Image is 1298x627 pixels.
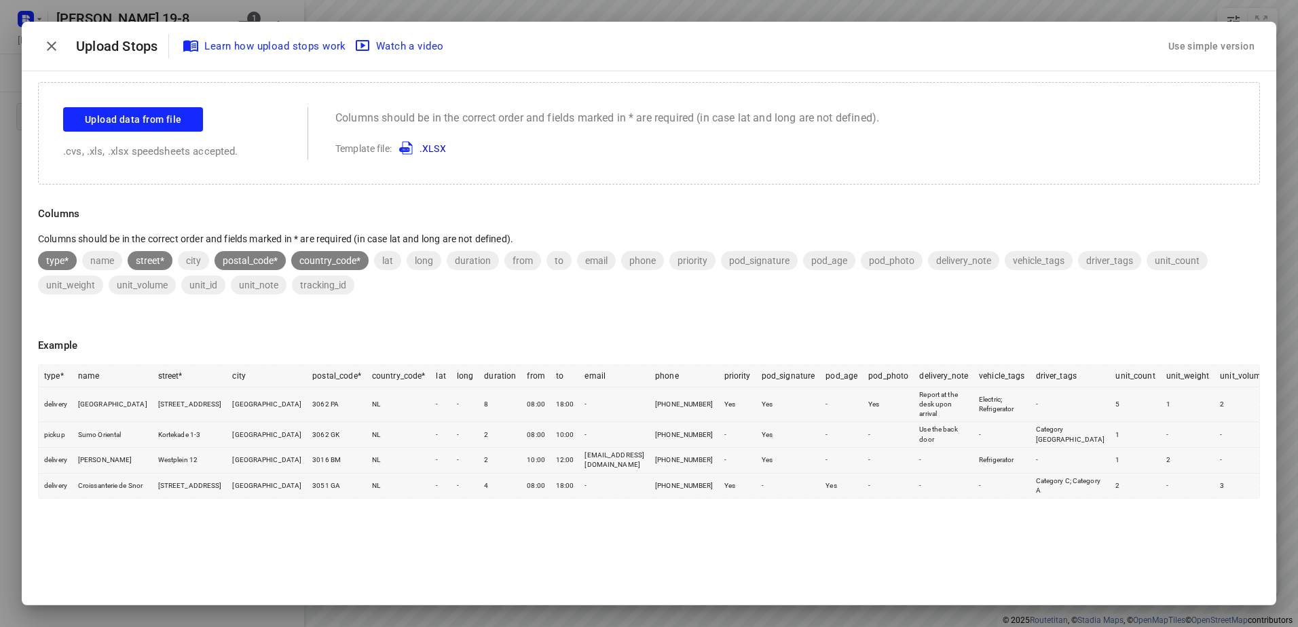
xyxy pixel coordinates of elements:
td: Refrigerator [973,448,1031,474]
td: delivery [39,473,73,498]
th: delivery_note [914,365,973,387]
td: 8 [479,387,521,422]
span: pod_photo [861,255,923,266]
td: - [973,422,1031,448]
td: - [973,473,1031,498]
td: - [719,422,756,448]
td: - [863,448,914,474]
td: 2 [1110,473,1160,498]
td: 3016 BM [307,448,367,474]
td: - [579,473,650,498]
td: 08:00 [521,422,551,448]
th: postal_code* [307,365,367,387]
td: Use the back door [914,422,973,448]
span: from [504,255,541,266]
td: Kortekade 1-3 [153,422,227,448]
th: pod_signature [756,365,821,387]
td: - [430,473,451,498]
td: NL [367,473,431,498]
td: - [1214,448,1271,474]
td: - [579,387,650,422]
th: to [551,365,580,387]
td: pickup [39,422,73,448]
p: .cvs, .xls, .xlsx speedsheets accepted. [63,144,280,159]
th: from [521,365,551,387]
span: unit_count [1147,255,1208,266]
td: 2 [1214,387,1271,422]
td: - [914,473,973,498]
td: 18:00 [551,387,580,422]
td: 1 [1110,448,1160,474]
td: [GEOGRAPHIC_DATA] [227,422,307,448]
td: - [451,448,479,474]
th: pod_age [820,365,863,387]
td: NL [367,448,431,474]
th: type* [39,365,73,387]
span: pod_signature [721,255,798,266]
th: duration [479,365,521,387]
td: [PHONE_NUMBER] [650,448,719,474]
button: Upload data from file [63,107,203,132]
th: street* [153,365,227,387]
a: .XLSX [394,143,446,154]
p: Columns should be in the correct order and fields marked in * are required (in case lat and long ... [38,232,1260,246]
span: Learn how upload stops work [185,37,346,55]
td: - [1031,448,1111,474]
td: Category C; Category A [1031,473,1111,498]
p: Columns should be in the correct order and fields marked in * are required (in case lat and long ... [335,110,879,126]
th: long [451,365,479,387]
span: tracking_id [292,280,354,290]
td: 2 [1161,448,1214,474]
div: Use simple version [1166,35,1257,58]
span: Upload data from file [85,111,181,128]
span: city [178,255,209,266]
span: name [82,255,122,266]
td: - [430,422,451,448]
td: - [430,387,451,422]
td: - [579,422,650,448]
td: Croissanterie de Snor [73,473,153,498]
span: delivery_note [928,255,999,266]
td: - [1031,387,1111,422]
span: street* [128,255,172,266]
span: lat [374,255,401,266]
td: [PERSON_NAME] [73,448,153,474]
button: Watch a video [352,34,449,58]
span: vehicle_tags [1005,255,1073,266]
th: name [73,365,153,387]
th: pod_photo [863,365,914,387]
td: [PHONE_NUMBER] [650,422,719,448]
span: phone [621,255,664,266]
span: type* [38,255,77,266]
span: pod_age [803,255,855,266]
span: postal_code* [215,255,286,266]
a: Learn how upload stops work [180,34,352,58]
td: 08:00 [521,387,551,422]
td: 3 [1214,473,1271,498]
td: delivery [39,387,73,422]
td: 2 [479,422,521,448]
td: delivery [39,448,73,474]
span: to [546,255,572,266]
th: unit_weight [1161,365,1214,387]
td: Sumo Oriental [73,422,153,448]
th: vehicle_tags [973,365,1031,387]
td: [PHONE_NUMBER] [650,387,719,422]
td: 10:00 [551,422,580,448]
td: - [914,448,973,474]
p: Upload Stops [76,36,168,56]
span: email [577,255,616,266]
td: Yes [756,387,821,422]
td: Category [GEOGRAPHIC_DATA] [1031,422,1111,448]
td: - [451,473,479,498]
th: email [579,365,650,387]
td: - [451,387,479,422]
td: NL [367,422,431,448]
button: Use simple version [1163,34,1260,59]
td: 2 [479,448,521,474]
td: NL [367,387,431,422]
p: Template file: [335,140,879,156]
td: 12:00 [551,448,580,474]
td: Report at the desk upon arrival [914,387,973,422]
span: priority [669,255,716,266]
